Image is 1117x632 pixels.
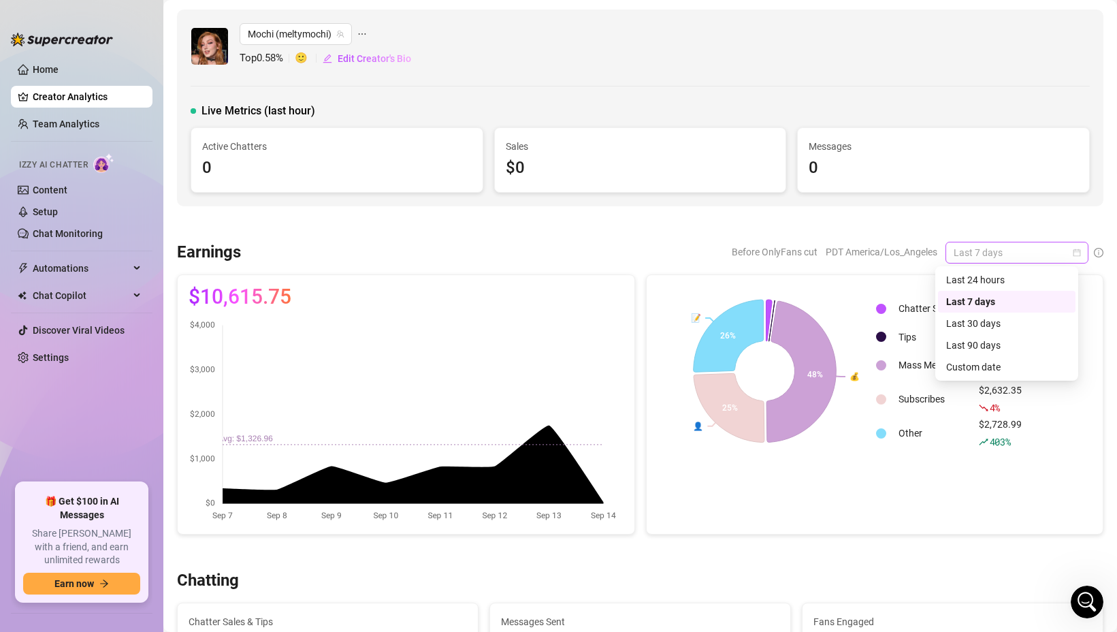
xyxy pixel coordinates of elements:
[33,257,129,279] span: Automations
[28,270,244,297] button: Find a time
[938,356,1075,378] div: Custom date
[979,403,988,413] span: fall
[28,192,55,219] img: Profile image for Giselle
[202,139,472,154] span: Active Chatters
[946,338,1067,353] div: Last 90 days
[336,30,344,38] span: team
[27,27,118,46] img: logo
[938,269,1075,291] div: Last 24 hours
[33,325,125,336] a: Discover Viral Videos
[28,421,71,436] div: Update
[11,33,113,46] img: logo-BBDzfeDw.svg
[1071,586,1103,618] iframe: Intercom live chat
[893,383,972,415] td: Subscribes
[27,97,245,120] p: Hi Melty 👋
[76,421,148,436] div: Improvement
[33,185,67,195] a: Content
[1094,248,1103,257] span: info-circle
[33,118,99,129] a: Team Analytics
[61,193,1103,204] span: Oh, that’s definitely not something that should be happening—thanks for sharing the details and t...
[201,103,315,119] span: Live Metrics (last hour)
[946,360,1067,375] div: Custom date
[938,334,1075,356] div: Last 90 days
[33,206,58,217] a: Setup
[18,263,29,274] span: thunderbolt
[849,371,860,381] text: 💰
[732,242,817,262] span: Before OnlyFans cut
[338,53,411,64] span: Edit Creator's Bio
[54,578,94,589] span: Earn now
[295,50,322,67] span: 🙂
[1073,249,1081,257] span: calendar
[357,23,367,45] span: ellipsis
[322,48,412,69] button: Edit Creator's Bio
[14,315,258,410] img: Izzy just got smarter and safer ✨
[14,180,258,231] div: Profile image for GiselleOh, that’s definitely not something that should be happening—thanks for ...
[159,459,181,469] span: Help
[693,421,703,431] text: 👤
[501,614,779,629] span: Messages Sent
[979,437,988,447] span: rise
[809,155,1078,181] div: 0
[990,401,1000,414] span: 4 %
[191,28,228,65] img: Mochi
[33,285,129,306] span: Chat Copilot
[61,206,93,220] div: Giselle
[136,425,204,479] button: Help
[33,64,59,75] a: Home
[14,160,259,232] div: Recent messageProfile image for GiselleOh, that’s definitely not something that should be happeni...
[990,435,1011,448] span: 403 %
[28,172,244,186] div: Recent message
[189,286,291,308] span: $10,615.75
[202,155,472,181] div: 0
[813,614,1092,629] span: Fans Engaged
[95,206,134,220] div: • 2h ago
[248,24,344,44] span: Mochi (meltymochi)
[197,22,225,49] img: Profile image for Giselle
[979,383,1022,415] div: $2,632.35
[79,459,126,469] span: Messages
[954,242,1080,263] span: Last 7 days
[177,242,241,264] h3: Earnings
[68,425,136,479] button: Messages
[946,272,1067,287] div: Last 24 hours
[893,326,972,347] td: Tips
[826,242,937,262] span: PDT America/Los_Angeles
[18,459,49,469] span: Home
[99,579,109,588] span: arrow-right
[33,352,69,363] a: Settings
[189,614,467,629] span: Chatter Sales & Tips
[893,349,972,381] td: Mass Messages
[33,86,142,108] a: Creator Analytics
[979,417,1022,449] div: $2,728.99
[177,570,239,592] h3: Chatting
[33,228,103,239] a: Chat Monitoring
[938,291,1075,313] div: Last 7 days
[28,250,244,264] div: Schedule a FREE consulting call:
[146,22,173,49] img: Profile image for Yoni
[23,495,140,522] span: 🎁 Get $100 in AI Messages
[14,314,259,487] div: Izzy just got smarter and safer ✨UpdateImprovement
[946,294,1067,309] div: Last 7 days
[23,573,140,595] button: Earn nowarrow-right
[23,527,140,567] span: Share [PERSON_NAME] with a friend, and earn unlimited rewards
[225,459,251,469] span: News
[204,425,272,479] button: News
[19,159,88,172] span: Izzy AI Chatter
[946,316,1067,331] div: Last 30 days
[506,155,775,181] div: $0
[809,139,1078,154] span: Messages
[893,417,972,449] td: Other
[18,291,27,300] img: Chat Copilot
[240,50,295,67] span: Top 0.58 %
[172,22,199,49] img: Profile image for Ella
[323,54,332,63] span: edit
[938,313,1075,334] div: Last 30 days
[93,153,114,173] img: AI Chatter
[691,313,701,323] text: 📝
[893,292,972,325] td: Chatter Sales
[234,22,259,46] div: Close
[27,120,245,143] p: How can we help?
[506,139,775,154] span: Sales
